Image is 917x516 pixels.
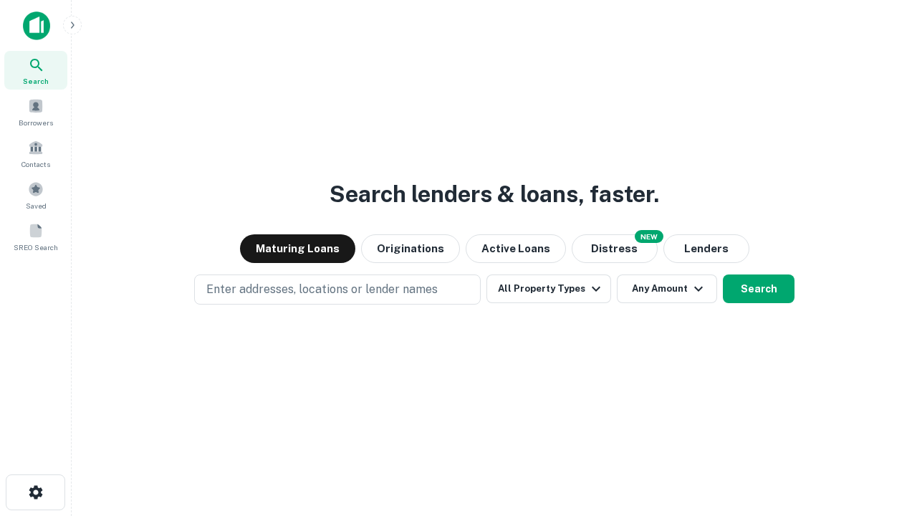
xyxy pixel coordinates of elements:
[23,11,50,40] img: capitalize-icon.png
[21,158,50,170] span: Contacts
[240,234,355,263] button: Maturing Loans
[4,51,67,90] a: Search
[845,401,917,470] iframe: Chat Widget
[572,234,658,263] button: Search distressed loans with lien and other non-mortgage details.
[206,281,438,298] p: Enter addresses, locations or lender names
[4,134,67,173] a: Contacts
[19,117,53,128] span: Borrowers
[723,274,794,303] button: Search
[663,234,749,263] button: Lenders
[4,217,67,256] a: SREO Search
[486,274,611,303] button: All Property Types
[194,274,481,305] button: Enter addresses, locations or lender names
[4,176,67,214] a: Saved
[26,200,47,211] span: Saved
[361,234,460,263] button: Originations
[4,92,67,131] a: Borrowers
[466,234,566,263] button: Active Loans
[617,274,717,303] button: Any Amount
[14,242,58,253] span: SREO Search
[23,75,49,87] span: Search
[635,230,663,243] div: NEW
[330,177,659,211] h3: Search lenders & loans, faster.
